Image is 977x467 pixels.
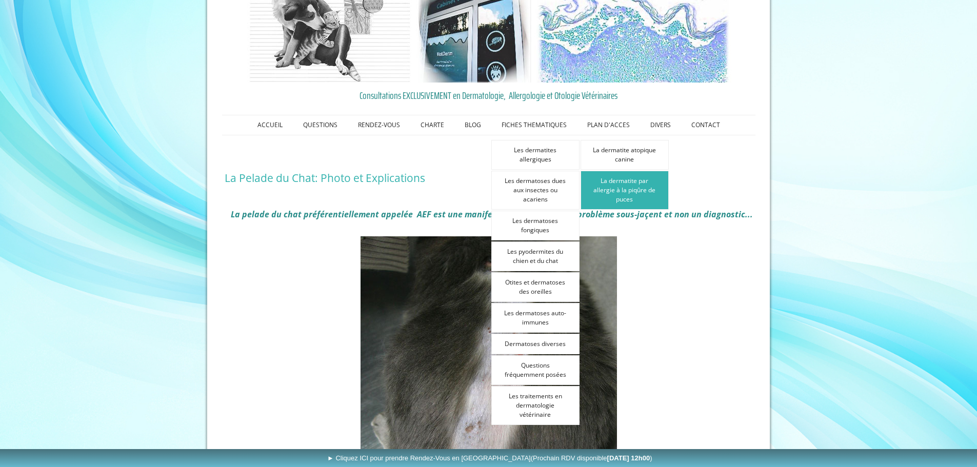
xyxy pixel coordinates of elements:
a: Les dermatoses fongiques [491,211,580,240]
a: BLOG [454,115,491,135]
a: La dermatite par allergie à la piqûre de puces [581,171,669,210]
b: [DATE] 12h00 [607,454,650,462]
span: ► Cliquez ICI pour prendre Rendez-Vous en [GEOGRAPHIC_DATA] [327,454,652,462]
a: Questions fréquemment posées [491,355,580,385]
a: CHARTE [410,115,454,135]
a: Otites et dermatoses des oreilles [491,272,580,302]
a: ACCUEIL [247,115,293,135]
a: DIVERS [640,115,681,135]
a: Les pyodermites du chien et du chat [491,241,580,271]
a: Les dermatoses dues aux insectes ou acariens [491,171,580,210]
a: La dermatite atopique canine [581,140,669,170]
a: QUESTIONS [293,115,348,135]
a: RENDEZ-VOUS [348,115,410,135]
a: Les dermatoses auto-immunes [491,303,580,333]
a: Les traitements en dermatologie vétérinaire [491,386,580,425]
a: FICHES THEMATIQUES [491,115,577,135]
a: PLAN D'ACCES [577,115,640,135]
span: (Prochain RDV disponible ) [531,454,652,462]
a: Consultations EXCLUSIVEMENT en Dermatologie, Allergologie et Otologie Vétérinaires [225,88,753,103]
b: La pelade du chat préférentiellement appelée AEF est une manifestation cutanée d'un problème sous... [231,209,753,220]
h1: La Pelade du Chat: Photo et Explications [225,171,753,185]
a: Les dermatites allergiques [491,140,580,170]
a: CONTACT [681,115,730,135]
a: Dermatoses diverses [491,334,580,354]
